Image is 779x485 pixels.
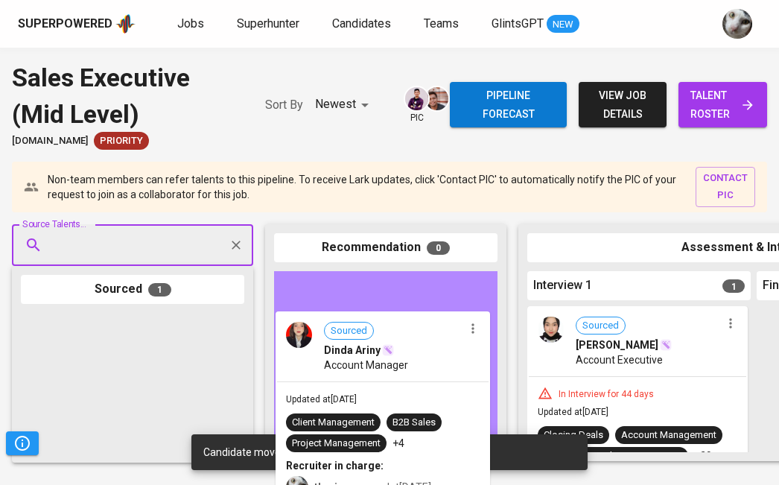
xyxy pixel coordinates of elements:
p: Non-team members can refer talents to this pipeline. To receive Lark updates, click 'Contact PIC'... [48,172,684,202]
div: Sourced [21,275,244,304]
span: NEW [547,17,579,32]
span: 1 [722,279,745,293]
span: Superhunter [237,16,299,31]
span: Candidates [332,16,391,31]
span: 0 [427,241,450,255]
span: view job details [591,86,655,123]
img: erwin@glints.com [405,87,428,110]
span: Jobs [177,16,204,31]
button: contact pic [696,167,755,207]
span: Pipeline forecast [462,86,555,123]
button: view job details [579,82,667,127]
img: tharisa.rizky@glints.com [722,9,752,39]
a: Superpoweredapp logo [18,13,136,35]
span: talent roster [690,86,755,123]
a: Jobs [177,15,207,34]
p: Newest [315,95,356,113]
div: Candidate moved to sourcing [203,445,576,460]
span: contact pic [703,170,748,204]
a: GlintsGPT NEW [492,15,579,34]
a: Superhunter [237,15,302,34]
span: 1 [148,283,171,297]
div: pic [404,86,430,124]
img: johanes@glints.com [425,87,448,110]
div: Superpowered [18,16,112,33]
span: Teams [424,16,459,31]
button: Pipeline Triggers [6,431,39,455]
div: Newest [315,91,374,118]
img: app logo [115,13,136,35]
div: New Job received from Demand Team [94,132,149,150]
a: Candidates [332,15,394,34]
span: Priority [94,134,149,148]
span: Interview 1 [533,277,592,294]
a: talent roster [678,82,767,127]
span: GlintsGPT [492,16,544,31]
button: Clear [226,235,247,256]
button: Pipeline forecast [450,82,567,127]
button: Open [245,244,248,247]
a: Teams [424,15,462,34]
div: Sales Executive (Mid Level) [12,60,235,132]
div: Recommendation [274,233,497,262]
span: [DOMAIN_NAME] [12,134,88,148]
p: Sort By [265,96,303,114]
